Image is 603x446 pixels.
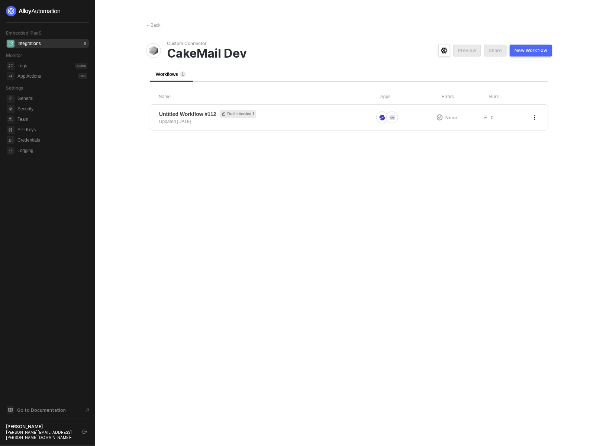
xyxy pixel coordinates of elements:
span: documentation [7,406,14,414]
img: logo [6,6,61,16]
span: Custom Connector [167,41,380,46]
span: None [446,114,458,121]
span: icon-logs [7,62,14,70]
div: [PERSON_NAME][EMAIL_ADDRESS][PERSON_NAME][DOMAIN_NAME] • [6,430,76,440]
img: integration-icon [149,46,158,55]
span: Go to Documentation [17,407,66,413]
div: 0 [83,41,87,46]
span: 0 [491,114,494,121]
div: 62856 [75,63,87,69]
span: team [7,116,14,123]
span: API Keys [17,125,87,134]
span: Monitor [6,52,22,58]
span: 1 [182,72,184,76]
span: CakeMail Dev [167,46,380,61]
span: icon-list [483,115,488,120]
span: api-key [7,126,14,134]
span: Logging [17,146,87,155]
span: Untitled Workflow #112 [159,110,216,118]
span: Draft • Version 1 [220,110,256,118]
img: icon [390,115,395,120]
div: Runs [489,94,539,100]
img: icon [380,115,385,120]
div: 10 % [78,73,87,79]
span: security [7,105,14,113]
span: Workflows [156,71,186,77]
div: Updated [DATE] [159,118,191,125]
div: Name [159,94,380,100]
span: logout [83,430,87,434]
span: ← [146,23,151,28]
span: logging [7,147,14,155]
button: New Workflow [510,45,552,56]
span: Embedded iPaaS [6,30,42,36]
span: Credentials [17,136,87,145]
div: [PERSON_NAME] [6,424,76,430]
span: icon-exclamation [437,114,443,120]
span: Security [17,104,87,113]
div: Integrations [17,41,41,47]
span: document-arrow [84,407,91,414]
span: icon-app-actions [7,72,14,80]
div: New Workflow [515,48,547,54]
span: Team [17,115,87,124]
a: Knowledge Base [6,405,89,414]
div: Logs [17,63,27,69]
span: General [17,94,87,103]
div: Apps [380,94,442,100]
span: icon-settings [441,48,448,54]
div: Errors [442,94,489,100]
span: credentials [7,136,14,144]
a: logo [6,6,89,16]
span: Settings [6,85,23,91]
div: Back [146,22,161,29]
span: integrations [7,40,14,48]
div: App Actions [17,73,41,80]
span: general [7,95,14,103]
